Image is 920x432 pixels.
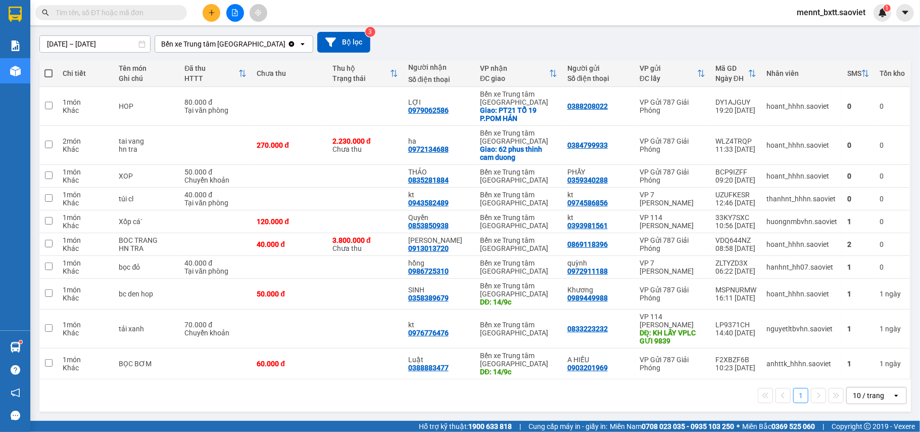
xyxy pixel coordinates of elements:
[63,137,109,145] div: 2 món
[847,141,869,149] div: 0
[250,4,267,22] button: aim
[480,74,549,82] div: ĐC giao
[715,74,748,82] div: Ngày ĐH
[480,145,557,161] div: Giao: 62 phus thinh cam duong
[184,106,247,114] div: Tại văn phòng
[847,172,869,180] div: 0
[42,9,49,16] span: search
[847,325,869,333] div: 1
[63,191,109,199] div: 1 món
[419,421,512,432] span: Hỗ trợ kỹ thuật:
[408,75,470,83] div: Số điện thoại
[715,191,756,199] div: UZUFKESR
[567,294,608,302] div: 0989449988
[63,106,109,114] div: Khác
[226,4,244,22] button: file-add
[766,360,837,368] div: anhttk_hhhn.saoviet
[715,199,756,207] div: 12:46 [DATE]
[567,213,630,222] div: kt
[332,236,398,252] div: Chưa thu
[365,27,375,37] sup: 3
[847,69,861,77] div: SMS
[63,321,109,329] div: 1 món
[332,74,390,82] div: Trạng thái
[408,364,449,372] div: 0388883477
[119,137,175,145] div: tai vang
[184,74,238,82] div: HTTT
[847,195,869,203] div: 0
[480,298,557,306] div: DĐ: 14/9c
[766,240,837,248] div: hoant_hhhn.saoviet
[880,102,905,110] div: 0
[715,244,756,252] div: 08:58 [DATE]
[766,290,837,298] div: hoant_hhhn.saoviet
[119,64,175,72] div: Tên món
[203,4,220,22] button: plus
[847,102,869,110] div: 0
[640,137,705,153] div: VP Gửi 787 Giải Phóng
[408,98,470,106] div: LỢI
[567,364,608,372] div: 0903201969
[715,222,756,230] div: 10:56 [DATE]
[789,6,874,19] span: mennt_bxtt.saoviet
[864,423,871,430] span: copyright
[63,286,109,294] div: 1 món
[880,69,905,77] div: Tồn kho
[184,176,247,184] div: Chuyển khoản
[847,263,869,271] div: 1
[408,176,449,184] div: 0835281884
[567,356,630,364] div: A HIẾU
[408,329,449,337] div: 0976776476
[63,176,109,184] div: Khác
[208,9,215,16] span: plus
[885,360,901,368] span: ngày
[9,7,22,22] img: logo-vxr
[715,106,756,114] div: 19:20 [DATE]
[480,168,557,184] div: Bến xe Trung tâm [GEOGRAPHIC_DATA]
[567,141,608,149] div: 0384799933
[119,195,175,203] div: túi cl
[119,360,175,368] div: BỌC BƠM
[885,290,901,298] span: ngày
[332,137,398,145] div: 2.230.000 đ
[880,263,905,271] div: 0
[63,98,109,106] div: 1 món
[63,267,109,275] div: Khác
[332,236,398,244] div: 3.800.000 đ
[567,325,608,333] div: 0833223232
[480,129,557,145] div: Bến xe Trung tâm [GEOGRAPHIC_DATA]
[408,286,470,294] div: SINH
[715,321,756,329] div: LP9371CH
[63,329,109,337] div: Khác
[63,69,109,77] div: Chi tiết
[567,102,608,110] div: 0388208022
[286,39,287,49] input: Selected Bến xe Trung tâm Lào Cai.
[119,263,175,271] div: bọc đỏ
[842,60,875,87] th: Toggle SortBy
[408,244,449,252] div: 0913013720
[408,145,449,153] div: 0972134688
[715,176,756,184] div: 09:20 [DATE]
[10,66,21,76] img: warehouse-icon
[408,199,449,207] div: 0943582489
[901,8,910,17] span: caret-down
[119,145,175,153] div: hn tra
[880,172,905,180] div: 0
[880,195,905,203] div: 0
[567,267,608,275] div: 0972911188
[408,213,470,222] div: Quyền
[878,8,887,17] img: icon-new-feature
[635,60,710,87] th: Toggle SortBy
[847,240,869,248] div: 2
[640,329,705,345] div: DĐ: KH LẤY VPLC GỬI 9839
[847,218,869,226] div: 1
[715,213,756,222] div: 33KY7SXC
[766,263,837,271] div: hanhnt_hh07.saoviet
[63,145,109,153] div: Khác
[11,411,20,420] span: message
[766,195,837,203] div: thanhnt_hhhn.saoviet
[63,364,109,372] div: Khác
[766,172,837,180] div: hoant_hhhn.saoviet
[715,329,756,337] div: 14:40 [DATE]
[880,141,905,149] div: 0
